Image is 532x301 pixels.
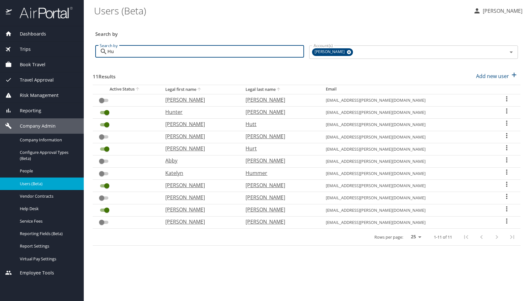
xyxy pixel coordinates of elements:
[471,5,525,17] button: [PERSON_NAME]
[93,85,520,246] table: User Search Table
[434,235,452,239] p: 1-11 of 11
[20,206,76,212] span: Help Desk
[165,181,233,189] p: [PERSON_NAME]
[20,218,76,224] span: Service Fees
[476,72,509,80] p: Add new user
[165,96,233,104] p: [PERSON_NAME]
[312,49,348,55] span: [PERSON_NAME]
[240,85,321,94] th: Legal last name
[321,155,493,167] td: [EMAIL_ADDRESS][PERSON_NAME][DOMAIN_NAME]
[374,235,403,239] p: Rows per page:
[94,1,468,20] h1: Users (Beta)
[20,256,76,262] span: Virtual Pay Settings
[93,69,115,80] h3: 11 Results
[165,157,233,164] p: Abby
[107,45,304,58] input: Search by name or email
[165,145,233,152] p: [PERSON_NAME]
[12,30,46,37] span: Dashboards
[12,269,54,276] span: Employee Tools
[165,194,233,201] p: [PERSON_NAME]
[507,48,516,57] button: Open
[321,131,493,143] td: [EMAIL_ADDRESS][PERSON_NAME][DOMAIN_NAME]
[196,87,203,93] button: sort
[20,168,76,174] span: People
[246,108,313,116] p: [PERSON_NAME]
[321,119,493,131] td: [EMAIL_ADDRESS][PERSON_NAME][DOMAIN_NAME]
[246,169,313,177] p: Hummer
[246,132,313,140] p: [PERSON_NAME]
[246,120,313,128] p: Hutt
[12,92,59,99] span: Risk Management
[321,204,493,216] td: [EMAIL_ADDRESS][PERSON_NAME][DOMAIN_NAME]
[481,7,522,15] p: [PERSON_NAME]
[165,108,233,116] p: Hunter
[165,132,233,140] p: [PERSON_NAME]
[321,192,493,204] td: [EMAIL_ADDRESS][PERSON_NAME][DOMAIN_NAME]
[473,69,520,83] button: Add new user
[12,46,31,53] span: Trips
[246,194,313,201] p: [PERSON_NAME]
[20,243,76,249] span: Report Settings
[246,181,313,189] p: [PERSON_NAME]
[406,232,424,242] select: rows per page
[95,27,518,38] h3: Search by
[321,143,493,155] td: [EMAIL_ADDRESS][PERSON_NAME][DOMAIN_NAME]
[20,193,76,199] span: Vendor Contracts
[6,6,12,19] img: icon-airportal.png
[246,96,313,104] p: [PERSON_NAME]
[165,169,233,177] p: Katelyn
[321,216,493,228] td: [EMAIL_ADDRESS][PERSON_NAME][DOMAIN_NAME]
[20,181,76,187] span: Users (Beta)
[321,107,493,119] td: [EMAIL_ADDRESS][PERSON_NAME][DOMAIN_NAME]
[246,218,313,226] p: [PERSON_NAME]
[246,157,313,164] p: [PERSON_NAME]
[12,76,54,83] span: Travel Approval
[321,180,493,192] td: [EMAIL_ADDRESS][PERSON_NAME][DOMAIN_NAME]
[246,145,313,152] p: Hurt
[321,94,493,106] td: [EMAIL_ADDRESS][PERSON_NAME][DOMAIN_NAME]
[312,48,353,56] div: [PERSON_NAME]
[20,231,76,237] span: Reporting Fields (Beta)
[321,85,493,94] th: Email
[160,85,240,94] th: Legal first name
[12,107,41,114] span: Reporting
[12,6,73,19] img: airportal-logo.png
[93,85,160,94] th: Active Status
[20,137,76,143] span: Company Information
[165,218,233,226] p: [PERSON_NAME]
[20,149,76,162] span: Configure Approval Types (Beta)
[276,87,282,93] button: sort
[321,168,493,180] td: [EMAIL_ADDRESS][PERSON_NAME][DOMAIN_NAME]
[135,86,141,92] button: sort
[12,61,45,68] span: Book Travel
[12,123,56,130] span: Company Admin
[165,206,233,213] p: [PERSON_NAME]
[246,206,313,213] p: [PERSON_NAME]
[165,120,233,128] p: [PERSON_NAME]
